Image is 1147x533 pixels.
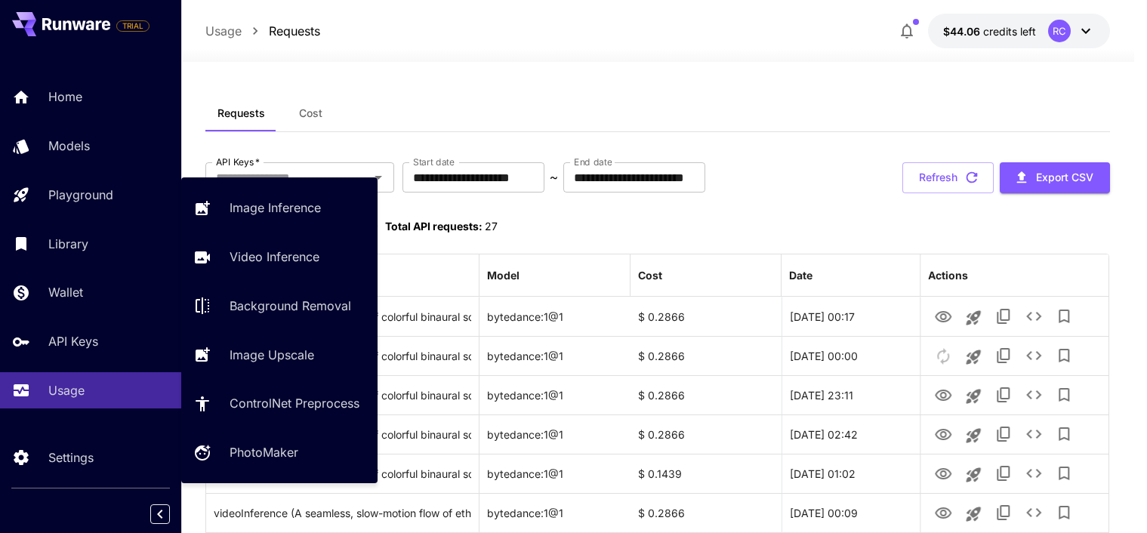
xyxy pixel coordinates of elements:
[230,346,314,364] p: Image Upscale
[988,340,1019,371] button: Copy TaskUUID
[150,504,170,524] button: Collapse sidebar
[117,20,149,32] span: TRIAL
[479,414,631,454] div: bytedance:1@1
[48,283,83,301] p: Wallet
[48,381,85,399] p: Usage
[230,248,319,266] p: Video Inference
[631,493,782,532] div: $ 0.2866
[1019,419,1049,449] button: See details
[116,17,150,35] span: Add your payment card to enable full platform functionality.
[181,239,378,276] a: Video Inference
[413,156,455,168] label: Start date
[487,269,520,282] div: Model
[928,458,958,488] button: View Video
[631,336,782,375] div: $ 0.2866
[230,443,298,461] p: PhotoMaker
[988,458,1019,488] button: Copy TaskUUID
[1049,380,1079,410] button: Add to library
[958,381,988,411] button: Launch in playground
[162,501,181,528] div: Collapse sidebar
[958,499,988,529] button: Launch in playground
[48,137,90,155] p: Models
[958,303,988,333] button: Launch in playground
[299,106,322,120] span: Cost
[782,454,933,493] div: 30 Aug, 2025 01:02
[1019,498,1049,528] button: See details
[205,22,242,40] p: Usage
[1049,419,1079,449] button: Add to library
[479,297,631,336] div: bytedance:1@1
[205,22,320,40] nav: breadcrumb
[216,156,260,168] label: API Keys
[928,269,968,282] div: Actions
[631,297,782,336] div: $ 0.2866
[988,419,1019,449] button: Copy TaskUUID
[983,25,1036,38] span: credits left
[928,418,958,449] button: View Video
[181,189,378,226] a: Image Inference
[988,498,1019,528] button: Copy TaskUUID
[1000,162,1110,193] button: Export CSV
[230,394,359,412] p: ControlNet Preprocess
[958,460,988,490] button: Launch in playground
[385,220,483,233] span: Total API requests:
[988,301,1019,331] button: Copy TaskUUID
[631,454,782,493] div: $ 0.1439
[782,297,933,336] div: 01 Sep, 2025 00:17
[217,106,265,120] span: Requests
[958,342,988,372] button: Launch in playground
[638,269,662,282] div: Cost
[928,497,958,528] button: View Video
[782,493,933,532] div: 30 Aug, 2025 00:09
[928,300,958,331] button: View Video
[1048,20,1071,42] div: RC
[943,25,983,38] span: $44.06
[958,421,988,451] button: Launch in playground
[789,269,812,282] div: Date
[902,162,994,193] button: Refresh
[479,493,631,532] div: bytedance:1@1
[782,375,933,414] div: 30 Aug, 2025 23:11
[181,336,378,373] a: Image Upscale
[782,336,933,375] div: 01 Sep, 2025 00:00
[928,14,1110,48] button: $44.06255
[1049,458,1079,488] button: Add to library
[574,156,612,168] label: End date
[1049,301,1079,331] button: Add to library
[782,414,933,454] div: 30 Aug, 2025 02:42
[214,494,471,532] div: Click to copy prompt
[230,199,321,217] p: Image Inference
[1019,340,1049,371] button: See details
[479,375,631,414] div: bytedance:1@1
[181,288,378,325] a: Background Removal
[230,297,351,315] p: Background Removal
[631,375,782,414] div: $ 0.2866
[1049,340,1079,371] button: Add to library
[928,379,958,410] button: View Video
[943,23,1036,39] div: $44.06255
[1019,458,1049,488] button: See details
[1019,301,1049,331] button: See details
[479,336,631,375] div: bytedance:1@1
[181,434,378,471] a: PhotoMaker
[988,380,1019,410] button: Copy TaskUUID
[485,220,498,233] span: 27
[1019,380,1049,410] button: See details
[550,168,558,186] p: ~
[269,22,320,40] p: Requests
[1049,498,1079,528] button: Add to library
[48,448,94,467] p: Settings
[48,235,88,253] p: Library
[48,332,98,350] p: API Keys
[631,414,782,454] div: $ 0.2866
[368,167,389,188] button: Open
[181,385,378,422] a: ControlNet Preprocess
[479,454,631,493] div: bytedance:1@1
[48,88,82,106] p: Home
[928,340,958,371] button: This video needs to be re-generated.
[48,186,113,204] p: Playground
